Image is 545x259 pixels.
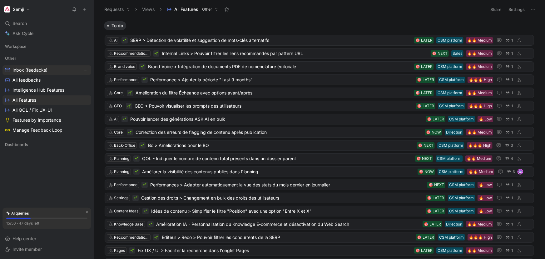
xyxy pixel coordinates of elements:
div: Performance [114,77,137,83]
span: All QOL / Fix UX-UI [12,107,52,113]
span: 1 [511,38,513,42]
span: Inbox (feedacks) [12,67,47,73]
div: 🔥 Low [479,195,492,201]
button: Settings [506,5,528,14]
span: 4 [511,157,513,160]
a: All QOL / Fix UX-UI [2,105,91,115]
div: CSM platform [437,155,462,162]
div: 🔥 Low [479,208,492,214]
button: SemjiSemji [2,5,32,14]
button: 1 [504,37,514,44]
a: Pages🌱Fix UX / UI > Faciliter la recherche dans l'onglet Pages🔥🔥 MediumCSM platform🎯 LATER1 [105,245,534,256]
div: Knowledge Base [114,221,143,227]
span: 1 [511,130,513,134]
span: Brand Voice > Intégration de documents PDF de nomenclature éditoriale [148,63,412,70]
img: 🌱 [154,52,158,55]
div: Performance [114,182,137,188]
a: Content Ideas🌱Idées de contenu > Simplifier le filtre "Position" avec une option "Entre X et X"🔥 ... [105,206,534,216]
div: Planning [114,169,129,175]
img: 🌱 [149,222,152,226]
button: 1 [504,103,514,109]
div: CSM platform [449,195,474,201]
span: Search [12,20,27,27]
div: GEO [114,103,122,109]
div: CSM platform [438,247,462,254]
div: 🔥🔥 Medium [467,50,492,57]
div: Invite member [2,245,91,254]
span: Fix UX / UI > Faciliter la recherche dans l'onglet Pages [138,247,412,254]
div: 🌱 [153,234,159,241]
img: 🌱 [128,91,132,95]
span: Help center [12,236,36,241]
span: Ask Cycle [12,30,33,37]
span: Internal Links > Pouvoir filtrer les liens recommandés par pattern URL [162,50,428,57]
a: Reccommendations🌱Internal Links > Pouvoir filtrer les liens recommandés par pattern URL🔥🔥 MediumS... [105,48,534,59]
div: 🔥🔥🔥 High [469,234,492,241]
span: SERP > Détection de volatilité et suggestion de mots-clés alternatifs [130,37,412,44]
button: 1 [504,50,514,57]
div: 🔥🔥 Medium [467,247,492,254]
div: CSM platform [449,182,474,188]
div: 🎯 NEXT [416,155,432,162]
span: Dashboards [5,141,28,148]
div: Brand voice [114,63,135,70]
div: Direction [446,221,462,227]
div: 🔥🔥 Medium [467,155,491,162]
a: Features by Importance [2,115,91,125]
div: 🌱 [133,169,140,175]
div: 🎯 LATER [427,195,444,201]
div: CSM platform [439,169,463,175]
div: 🎯 LATER [417,234,434,241]
div: 🎯 NEXT [432,50,448,57]
div: 🌱 [153,50,159,57]
div: 🌱 [132,195,139,201]
div: Content Ideas [114,208,138,214]
div: 🌱 [121,37,128,43]
div: Pages [114,247,125,254]
div: 🎯 NEXT [418,142,434,149]
div: 🎯 LATER [415,247,433,254]
div: 🎯 LATER [417,77,434,83]
span: Pouvoir lancer des générations ASK AI en bulk [130,115,423,123]
div: Search [2,19,91,28]
div: CSM platform [438,37,462,43]
span: 3 [513,170,515,174]
a: AI🌱Pouvoir lancer des générations ASK AI en bulk🔥 LowCSM platform🎯 LATER1 [105,114,534,124]
img: 🌱 [134,196,137,200]
div: 🎯 LATER [415,63,433,70]
div: 🎯 NOW [419,169,434,175]
div: CSM platform [449,208,474,214]
span: 1 [511,91,513,95]
img: 🌱 [141,144,144,147]
button: 1 [504,181,514,188]
img: 🌱 [144,209,147,213]
div: 🌱 [121,116,128,122]
div: Dashboards [2,140,91,149]
span: Correction des erreurs de flagging de contenu après publication [136,129,422,136]
a: Back-Office🌱Bo > Améliorations pour le BO🔥🔥🔥 HighCSM platform🎯 NEXT3 [105,140,534,151]
button: 1 [504,195,514,201]
span: Idées de contenu > Simplifier le filtre "Position" avec une option "Entre X et X" [151,207,423,215]
span: Performances > Adapter automatiquement la vue des stats du mois dernier en journalier [150,181,425,189]
a: Planning🌱QOL - Indiquer le nombre de contenu total présents dans un dossier parent🔥🔥 MediumCSM pl... [105,153,534,164]
span: 1 [511,222,513,226]
div: 🎯 LATER [427,208,444,214]
div: 🔥🔥🔥 High [468,142,491,149]
span: 1 [511,209,513,213]
div: 🔥🔥 Medium [467,37,492,43]
span: Manage Feedback Loop [12,127,62,133]
div: 🔥🔥 Medium [467,129,492,135]
button: 3 [506,168,516,175]
a: Reccommendations🌱Editeur > Reco > Pouvoir filtrer les concurrents de la SERP🔥🔥🔥 HighCSM platform🎯... [105,232,534,243]
button: 1 [504,63,514,70]
div: AI queries [6,210,29,216]
div: 🌱 [127,90,133,96]
img: 🌱 [135,170,138,174]
button: 1 [504,76,514,83]
div: Other [2,53,91,63]
div: Core [114,129,123,135]
span: Gestion des droits > Changement en bulk des droits des utilisateurs [141,194,423,202]
div: 🌱 [126,103,132,109]
span: QOL - Indiquer le nombre de contenu total présents dans un dossier parent [142,155,413,162]
div: Reccommendations [114,50,149,57]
